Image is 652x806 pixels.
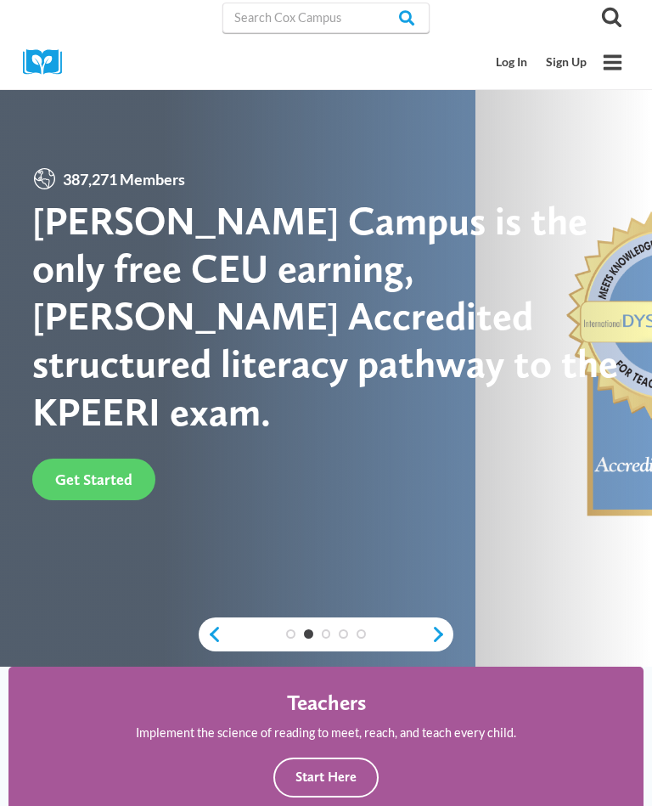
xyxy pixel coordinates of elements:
[57,167,191,192] span: 387,271 Members
[55,471,132,488] span: Get Started
[487,47,596,78] nav: Secondary Mobile Navigation
[32,197,620,436] div: [PERSON_NAME] Campus is the only free CEU earning, [PERSON_NAME] Accredited structured literacy p...
[487,47,537,78] a: Log In
[537,47,596,78] a: Sign Up
[339,629,348,639] a: 4
[286,629,295,639] a: 1
[304,629,313,639] a: 2
[199,617,453,651] div: content slider buttons
[32,459,155,500] a: Get Started
[199,625,222,644] a: previous
[430,625,453,644] a: next
[273,758,379,798] button: Start Here
[287,690,366,715] h4: Teachers
[23,49,74,76] img: Cox Campus
[596,46,629,79] button: Open menu
[357,629,366,639] a: 5
[222,3,430,33] input: Search Cox Campus
[322,629,331,639] a: 3
[136,723,516,742] p: Implement the science of reading to meet, reach, and teach every child.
